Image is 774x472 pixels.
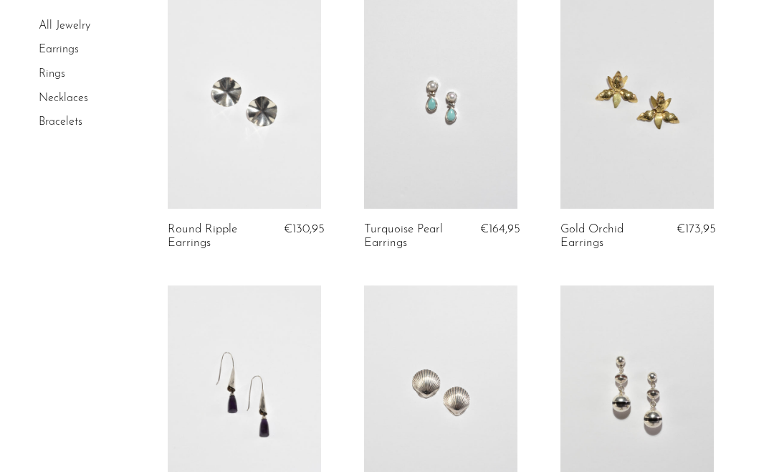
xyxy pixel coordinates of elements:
[168,223,267,250] a: Round Ripple Earrings
[39,44,79,56] a: Earrings
[364,223,463,250] a: Turquoise Pearl Earrings
[39,20,90,32] a: All Jewelry
[677,223,716,235] span: €173,95
[560,223,659,250] a: Gold Orchid Earrings
[480,223,520,235] span: €164,95
[39,116,82,128] a: Bracelets
[284,223,325,235] span: €130,95
[39,93,88,104] a: Necklaces
[39,68,65,80] a: Rings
